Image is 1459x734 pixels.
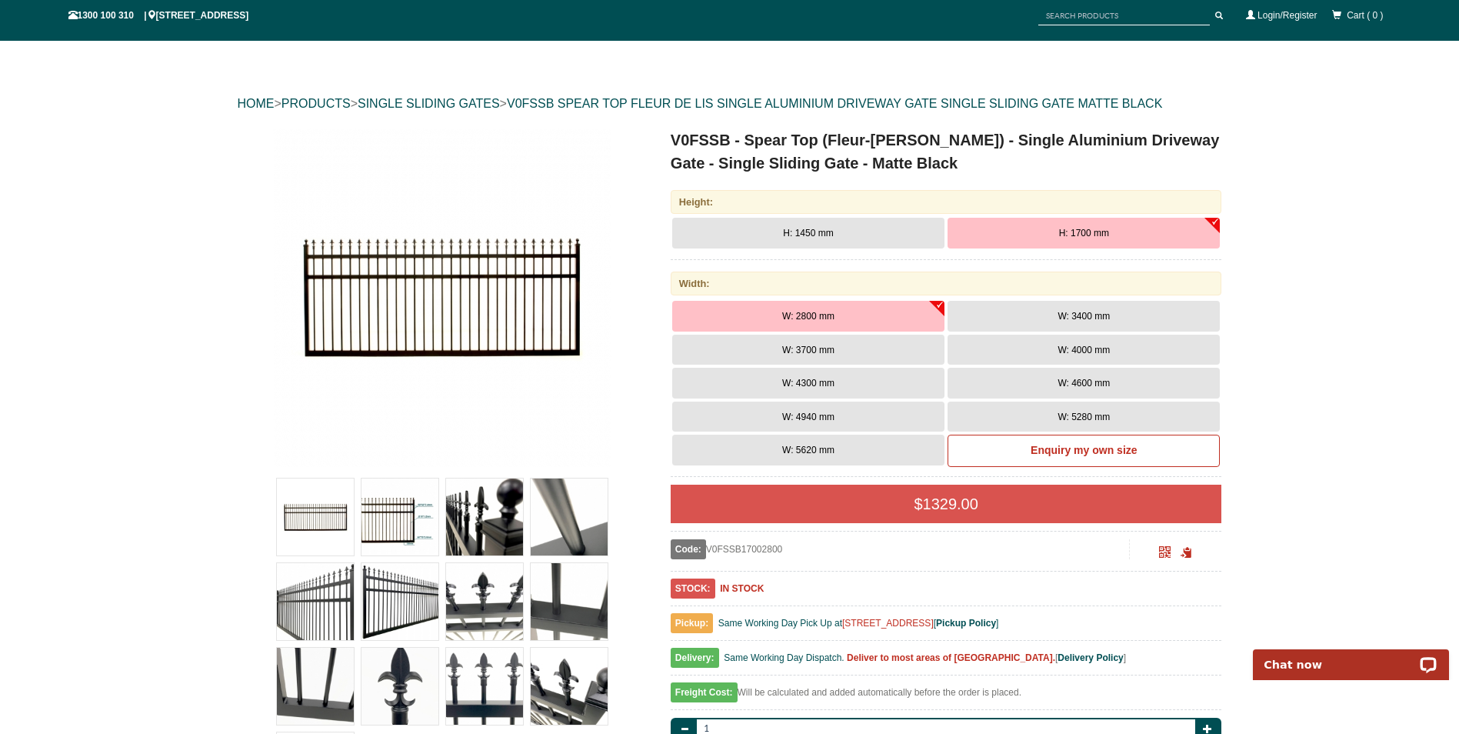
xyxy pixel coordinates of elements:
img: V0FSSB - Spear Top (Fleur-de-lis) - Single Aluminium Driveway Gate - Single Sliding Gate - Matte ... [361,563,438,640]
span: Same Working Day Dispatch. [724,652,844,663]
div: Will be calculated and added automatically before the order is placed. [671,683,1222,710]
span: W: 4300 mm [782,378,834,389]
span: Delivery: [671,648,719,668]
a: [STREET_ADDRESS] [842,618,934,629]
b: IN STOCK [720,583,764,594]
button: H: 1450 mm [672,218,944,249]
a: V0FSSB - Spear Top (Fleur-de-lis) - Single Aluminium Driveway Gate - Single Sliding Gate - Matte ... [239,128,646,467]
div: Width: [671,272,1222,295]
div: V0FSSB17002800 [671,539,1130,559]
img: V0FSSB - Spear Top (Fleur-de-lis) - Single Aluminium Driveway Gate - Single Sliding Gate - Matte ... [361,479,438,556]
img: V0FSSB - Spear Top (Fleur-de-lis) - Single Aluminium Driveway Gate - Single Sliding Gate - Matte ... [277,648,354,725]
span: Same Working Day Pick Up at [ ] [718,618,999,629]
div: [ ] [671,649,1222,676]
button: W: 2800 mm [672,301,944,332]
span: W: 2800 mm [782,311,834,322]
span: W: 4000 mm [1058,345,1110,355]
span: 1300 100 310 | [STREET_ADDRESS] [68,10,249,21]
span: W: 5280 mm [1058,412,1110,422]
button: W: 5280 mm [948,402,1220,432]
img: V0FSSB - Spear Top (Fleur-de-lis) - Single Aluminium Driveway Gate - Single Sliding Gate - Matte ... [446,479,523,556]
span: Cart ( 0 ) [1347,10,1383,21]
div: $ [671,485,1222,523]
span: Pickup: [671,613,713,633]
span: Click to copy the URL [1181,547,1192,559]
span: Code: [671,539,706,559]
a: SINGLE SLIDING GATES [358,97,500,110]
iframe: LiveChat chat widget [1243,632,1459,680]
button: W: 4940 mm [672,402,944,432]
button: W: 4600 mm [948,368,1220,399]
a: PRODUCTS [281,97,351,110]
img: V0FSSB - Spear Top (Fleur-de-lis) - Single Aluminium Driveway Gate - Single Sliding Gate - Matte ... [531,479,608,556]
div: > > > [238,79,1222,128]
button: W: 4000 mm [948,335,1220,365]
img: V0FSSB - Spear Top (Fleur-de-lis) - Single Aluminium Driveway Gate - Single Sliding Gate - Matte ... [361,648,438,725]
span: Freight Cost: [671,682,738,702]
div: Height: [671,190,1222,214]
img: V0FSSB - Spear Top (Fleur-de-lis) - Single Aluminium Driveway Gate - Single Sliding Gate - Matte ... [277,479,354,556]
b: Enquiry my own size [1031,444,1137,456]
span: W: 4600 mm [1058,378,1110,389]
span: H: 1700 mm [1059,228,1109,239]
a: Pickup Policy [936,618,996,629]
a: Login/Register [1257,10,1317,21]
a: HOME [238,97,275,110]
span: W: 3700 mm [782,345,834,355]
a: Delivery Policy [1058,652,1123,663]
button: W: 4300 mm [672,368,944,399]
button: W: 5620 mm [672,435,944,465]
a: Enquiry my own size [948,435,1220,467]
button: H: 1700 mm [948,218,1220,249]
img: V0FSSB - Spear Top (Fleur-de-lis) - Single Aluminium Driveway Gate - Single Sliding Gate - Matte ... [531,648,608,725]
span: 1329.00 [923,495,978,512]
img: V0FSSB - Spear Top (Fleur-de-lis) - Single Aluminium Driveway Gate - Single Sliding Gate - Matte ... [277,563,354,640]
img: V0FSSB - Spear Top (Fleur-de-lis) - Single Aluminium Driveway Gate - Single Sliding Gate - Matte ... [446,648,523,725]
span: W: 3400 mm [1058,311,1110,322]
button: W: 3400 mm [948,301,1220,332]
input: SEARCH PRODUCTS [1038,6,1210,25]
button: W: 3700 mm [672,335,944,365]
img: V0FSSB - Spear Top (Fleur-de-lis) - Single Aluminium Driveway Gate - Single Sliding Gate - Matte ... [531,563,608,640]
img: V0FSSB - Spear Top (Fleur-de-lis) - Single Aluminium Driveway Gate - Single Sliding Gate - Matte ... [273,128,611,467]
span: H: 1450 mm [783,228,833,239]
span: W: 4940 mm [782,412,834,422]
span: W: 5620 mm [782,445,834,455]
img: V0FSSB - Spear Top (Fleur-de-lis) - Single Aluminium Driveway Gate - Single Sliding Gate - Matte ... [446,563,523,640]
h1: V0FSSB - Spear Top (Fleur-[PERSON_NAME]) - Single Aluminium Driveway Gate - Single Sliding Gate -... [671,128,1222,175]
span: STOCK: [671,579,715,599]
b: Deliver to most areas of [GEOGRAPHIC_DATA]. [847,652,1055,663]
a: V0FSSB SPEAR TOP FLEUR DE LIS SINGLE ALUMINIUM DRIVEWAY GATE SINGLE SLIDING GATE MATTE BLACK [507,97,1162,110]
a: Click to enlarge and scan to share. [1159,549,1171,559]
